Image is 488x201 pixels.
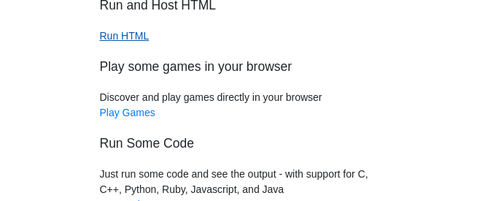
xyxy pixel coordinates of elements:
[100,59,389,75] h5: Play some games in your browser
[100,107,155,118] a: Play Games
[100,136,389,151] h5: Run Some Code
[100,30,150,42] a: Run HTML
